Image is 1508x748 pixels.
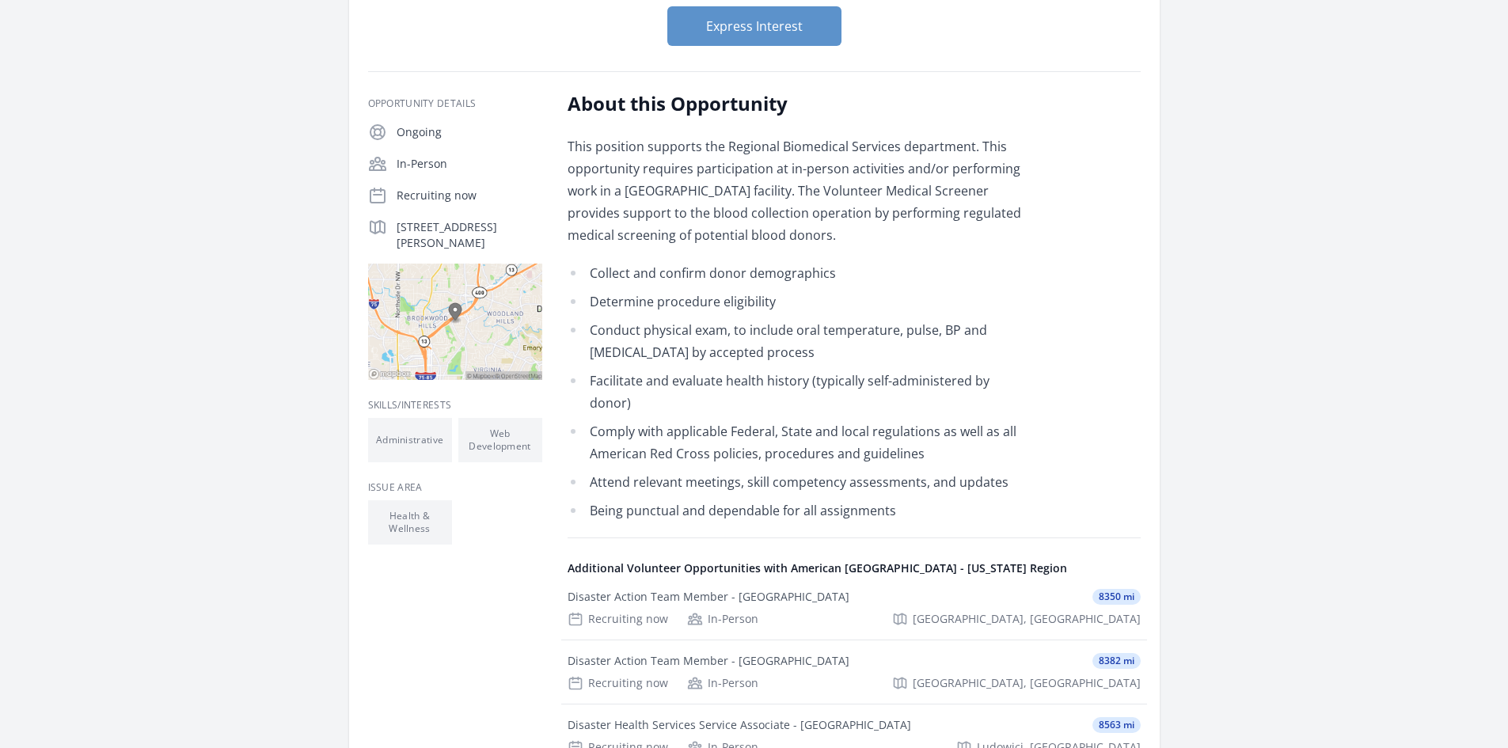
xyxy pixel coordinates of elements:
li: Conduct physical exam, to include oral temperature, pulse, BP and [MEDICAL_DATA] by accepted process [568,319,1031,363]
span: [GEOGRAPHIC_DATA], [GEOGRAPHIC_DATA] [913,675,1141,691]
h3: Opportunity Details [368,97,542,110]
span: 8350 mi [1092,589,1141,605]
p: This position supports the Regional Biomedical Services department. This opportunity requires par... [568,135,1031,246]
span: 8563 mi [1092,717,1141,733]
p: Ongoing [397,124,542,140]
li: Administrative [368,418,452,462]
h2: About this Opportunity [568,91,1031,116]
li: Comply with applicable Federal, State and local regulations as well as all American Red Cross pol... [568,420,1031,465]
li: Being punctual and dependable for all assignments [568,499,1031,522]
li: Collect and confirm donor demographics [568,262,1031,284]
img: Map [368,264,542,380]
h3: Issue area [368,481,542,494]
p: Recruiting now [397,188,542,203]
span: [GEOGRAPHIC_DATA], [GEOGRAPHIC_DATA] [913,611,1141,627]
div: Disaster Action Team Member - [GEOGRAPHIC_DATA] [568,589,849,605]
div: In-Person [687,611,758,627]
li: Attend relevant meetings, skill competency assessments, and updates [568,471,1031,493]
a: Disaster Action Team Member - [GEOGRAPHIC_DATA] 8350 mi Recruiting now In-Person [GEOGRAPHIC_DATA... [561,576,1147,640]
h3: Skills/Interests [368,399,542,412]
li: Determine procedure eligibility [568,290,1031,313]
li: Facilitate and evaluate health history (typically self-administered by donor) [568,370,1031,414]
span: 8382 mi [1092,653,1141,669]
div: Disaster Health Services Service Associate - [GEOGRAPHIC_DATA] [568,717,911,733]
h4: Additional Volunteer Opportunities with American [GEOGRAPHIC_DATA] - [US_STATE] Region [568,560,1141,576]
a: Disaster Action Team Member - [GEOGRAPHIC_DATA] 8382 mi Recruiting now In-Person [GEOGRAPHIC_DATA... [561,640,1147,704]
p: [STREET_ADDRESS][PERSON_NAME] [397,219,542,251]
div: Recruiting now [568,611,668,627]
button: Express Interest [667,6,841,46]
p: In-Person [397,156,542,172]
li: Web Development [458,418,542,462]
li: Health & Wellness [368,500,452,545]
div: Disaster Action Team Member - [GEOGRAPHIC_DATA] [568,653,849,669]
div: Recruiting now [568,675,668,691]
div: In-Person [687,675,758,691]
